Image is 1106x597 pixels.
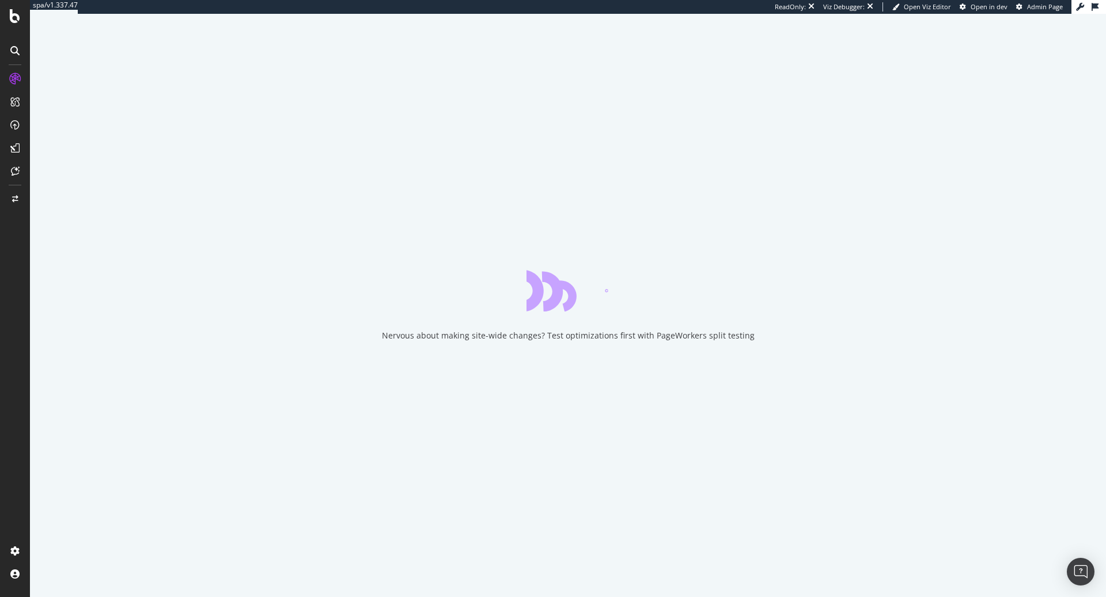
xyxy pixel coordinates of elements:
[892,2,951,12] a: Open Viz Editor
[1016,2,1063,12] a: Admin Page
[775,2,806,12] div: ReadOnly:
[971,2,1007,11] span: Open in dev
[1027,2,1063,11] span: Admin Page
[960,2,1007,12] a: Open in dev
[382,330,755,341] div: Nervous about making site-wide changes? Test optimizations first with PageWorkers split testing
[1067,558,1094,585] div: Open Intercom Messenger
[527,270,609,311] div: animation
[904,2,951,11] span: Open Viz Editor
[823,2,865,12] div: Viz Debugger:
